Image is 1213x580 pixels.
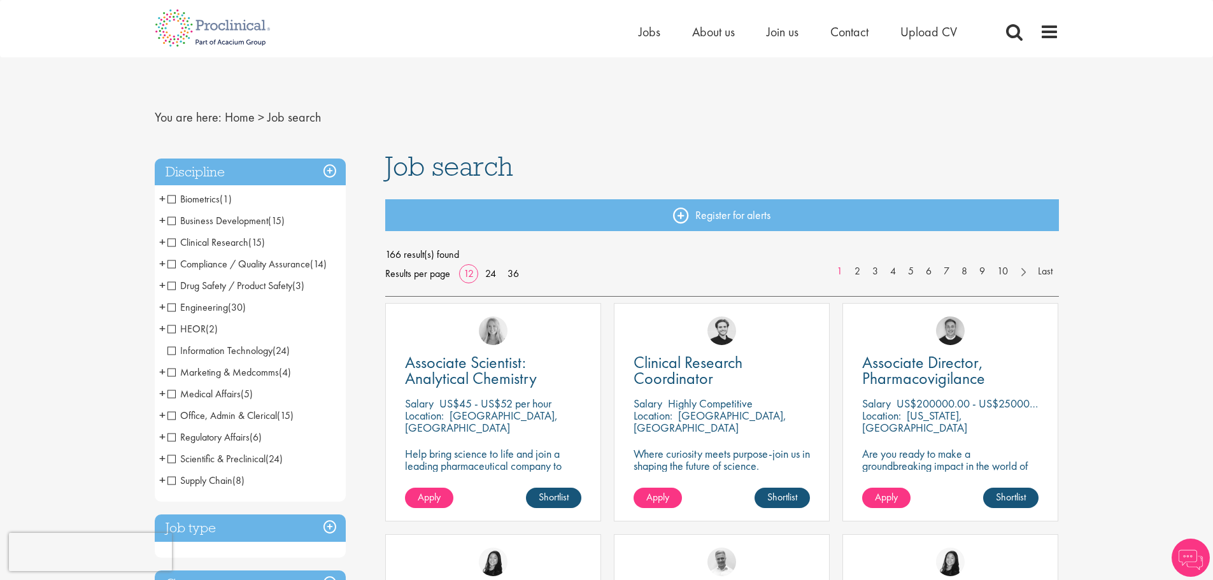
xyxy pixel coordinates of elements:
span: Regulatory Affairs [167,430,250,444]
a: breadcrumb link [225,109,255,125]
a: 4 [884,264,902,279]
span: (6) [250,430,262,444]
span: Clinical Research [167,236,248,249]
span: Engineering [167,301,246,314]
span: Location: [862,408,901,423]
a: 1 [830,264,849,279]
span: You are here: [155,109,222,125]
iframe: reCAPTCHA [9,533,172,571]
span: (15) [268,214,285,227]
span: + [159,297,166,316]
span: Compliance / Quality Assurance [167,257,327,271]
span: + [159,254,166,273]
a: Apply [862,488,911,508]
span: Medical Affairs [167,387,253,400]
span: Clinical Research [167,236,265,249]
h3: Discipline [155,159,346,186]
span: Medical Affairs [167,387,241,400]
span: Join us [767,24,798,40]
a: Associate Director, Pharmacovigilance [862,355,1039,386]
span: Office, Admin & Clerical [167,409,294,422]
p: Help bring science to life and join a leading pharmaceutical company to play a key role in delive... [405,448,581,508]
a: Last [1032,264,1059,279]
img: Shannon Briggs [479,316,507,345]
a: 5 [902,264,920,279]
span: Scientific & Preclinical [167,452,266,465]
p: Where curiosity meets purpose-join us in shaping the future of science. [634,448,810,472]
span: HEOR [167,322,218,336]
h3: Job type [155,514,346,542]
span: Location: [634,408,672,423]
p: Are you ready to make a groundbreaking impact in the world of biotechnology? Join a growing compa... [862,448,1039,508]
span: + [159,232,166,251]
a: About us [692,24,735,40]
a: 9 [973,264,991,279]
span: (2) [206,322,218,336]
span: (4) [279,365,291,379]
span: + [159,406,166,425]
span: (14) [310,257,327,271]
a: Shortlist [526,488,581,508]
span: (24) [266,452,283,465]
span: Job search [267,109,321,125]
span: > [258,109,264,125]
span: (5) [241,387,253,400]
a: 12 [459,267,478,280]
span: + [159,470,166,490]
span: HEOR [167,322,206,336]
a: 36 [503,267,523,280]
span: Supply Chain [167,474,232,487]
span: Associate Director, Pharmacovigilance [862,351,985,389]
span: (30) [228,301,246,314]
span: Biometrics [167,192,220,206]
span: Marketing & Medcomms [167,365,291,379]
span: + [159,427,166,446]
span: Business Development [167,214,285,227]
a: Shortlist [755,488,810,508]
span: + [159,189,166,208]
a: 6 [919,264,938,279]
img: Chatbot [1172,539,1210,577]
span: Salary [862,396,891,411]
a: 8 [955,264,974,279]
span: + [159,362,166,381]
span: Clinical Research Coordinator [634,351,742,389]
span: (15) [277,409,294,422]
span: Information Technology [167,344,290,357]
a: Upload CV [900,24,957,40]
p: [GEOGRAPHIC_DATA], [GEOGRAPHIC_DATA] [634,408,786,435]
a: Clinical Research Coordinator [634,355,810,386]
a: Contact [830,24,869,40]
a: 10 [991,264,1014,279]
img: Numhom Sudsok [936,548,965,576]
a: 7 [937,264,956,279]
p: US$45 - US$52 per hour [439,396,551,411]
a: Shortlist [983,488,1039,508]
span: + [159,276,166,295]
span: (3) [292,279,304,292]
span: Associate Scientist: Analytical Chemistry [405,351,537,389]
span: + [159,384,166,403]
img: Numhom Sudsok [479,548,507,576]
span: Drug Safety / Product Safety [167,279,304,292]
span: (15) [248,236,265,249]
img: Nico Kohlwes [707,316,736,345]
span: Salary [405,396,434,411]
span: Marketing & Medcomms [167,365,279,379]
span: Drug Safety / Product Safety [167,279,292,292]
a: Jobs [639,24,660,40]
span: Information Technology [167,344,273,357]
img: Bo Forsen [936,316,965,345]
p: Highly Competitive [668,396,753,411]
a: 2 [848,264,867,279]
img: Joshua Bye [707,548,736,576]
